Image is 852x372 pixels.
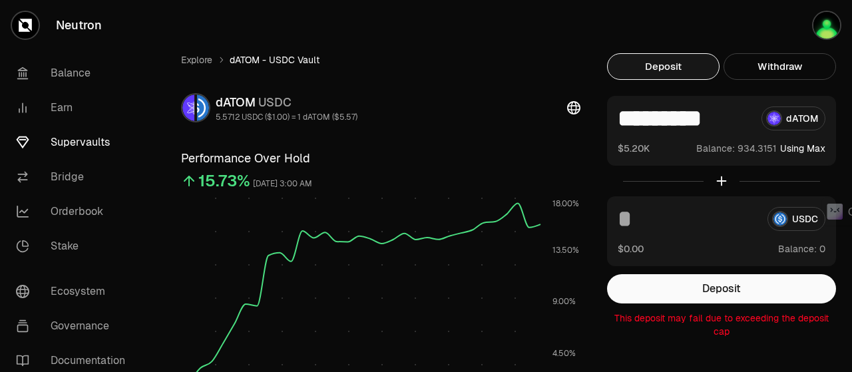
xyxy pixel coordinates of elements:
span: Balance: [778,242,817,256]
span: Balance: [696,142,735,155]
img: dATOM Logo [182,94,194,121]
img: Kycka wallet [813,12,840,39]
a: Stake [5,229,144,264]
h3: Performance Over Hold [181,149,580,168]
img: USDC Logo [197,94,209,121]
a: Balance [5,56,144,91]
button: Using Max [780,142,825,155]
a: Earn [5,91,144,125]
button: Withdraw [724,53,836,80]
button: $0.00 [618,242,644,256]
button: Deposit [607,274,836,303]
a: Supervaults [5,125,144,160]
tspan: 4.50% [552,348,576,359]
a: Explore [181,53,212,67]
div: dATOM [216,93,357,112]
a: Ecosystem [5,274,144,309]
a: Governance [5,309,144,343]
div: 15.73% [198,170,250,192]
a: Bridge [5,160,144,194]
tspan: 18.00% [552,198,579,209]
nav: breadcrumb [181,53,580,67]
span: dATOM - USDC Vault [230,53,319,67]
button: Deposit [607,53,720,80]
tspan: 13.50% [552,245,579,256]
div: [DATE] 3:00 AM [253,176,312,192]
div: 5.5712 USDC ($1.00) = 1 dATOM ($5.57) [216,112,357,122]
a: Orderbook [5,194,144,229]
p: This deposit may fail due to exceeding the deposit cap [607,311,836,338]
tspan: 9.00% [552,296,576,307]
span: USDC [258,94,292,110]
button: $5.20K [618,141,650,155]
